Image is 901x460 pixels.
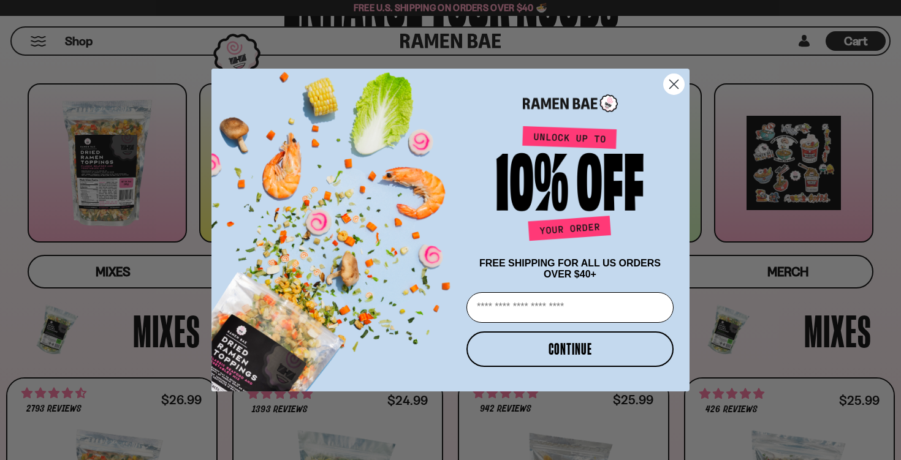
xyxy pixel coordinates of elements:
button: Close dialog [663,74,685,95]
img: ce7035ce-2e49-461c-ae4b-8ade7372f32c.png [211,58,462,391]
span: FREE SHIPPING FOR ALL US ORDERS OVER $40+ [479,258,661,279]
button: CONTINUE [466,331,674,367]
img: Unlock up to 10% off [493,126,647,246]
img: Ramen Bae Logo [523,93,618,113]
